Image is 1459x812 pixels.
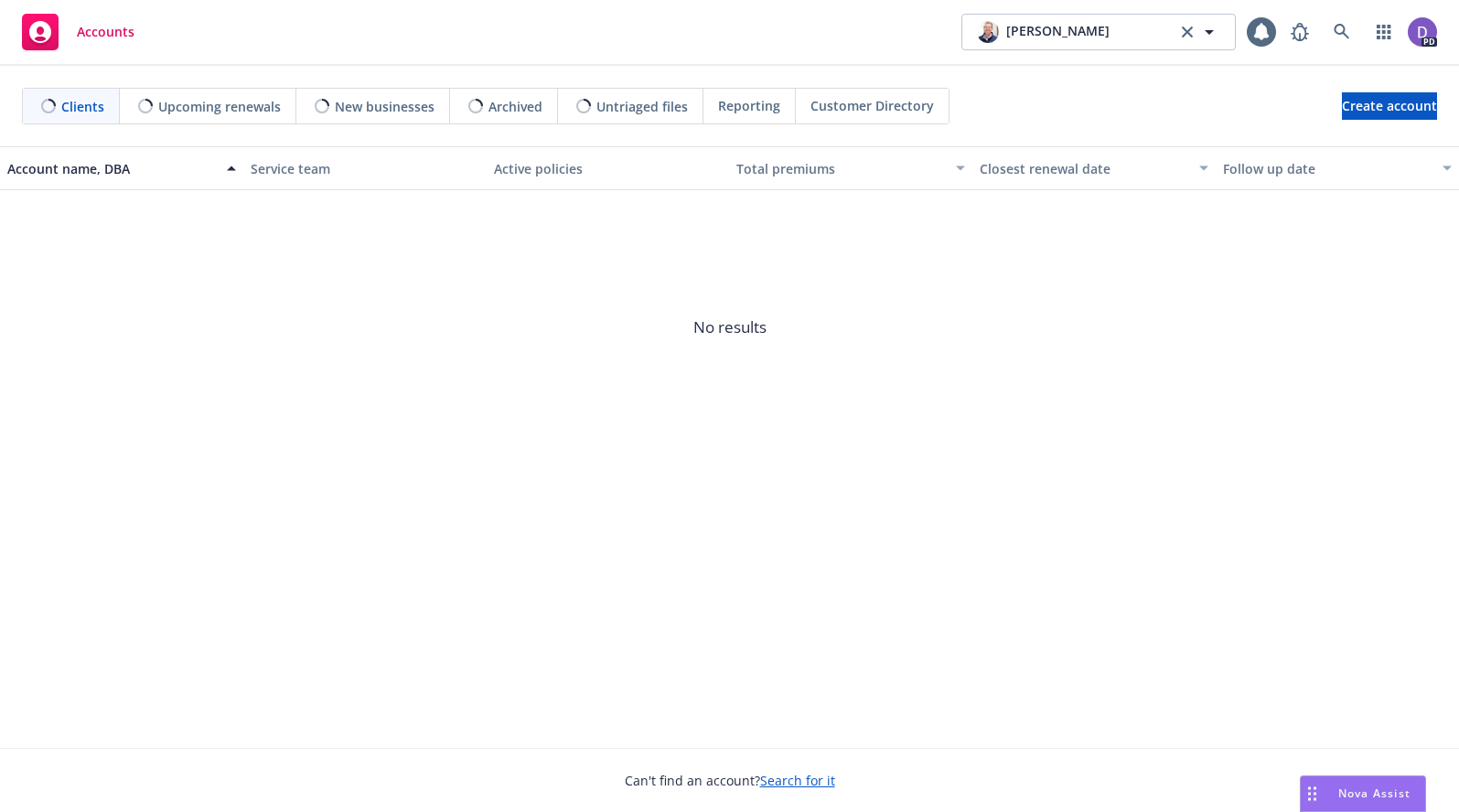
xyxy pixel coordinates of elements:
[61,97,104,116] span: Clients
[487,146,730,190] button: Active policies
[1223,159,1432,178] div: Follow up date
[494,159,723,178] div: Active policies
[1300,775,1426,812] button: Nova Assist
[1282,14,1318,50] a: Report a Bug
[158,97,281,116] span: Upcoming renewals
[77,25,134,39] span: Accounts
[977,21,999,43] img: photo
[1216,146,1459,190] button: Follow up date
[810,96,934,115] span: Customer Directory
[1366,14,1402,50] a: Switch app
[1342,89,1437,123] span: Create account
[625,771,835,790] span: Can't find an account?
[243,146,487,190] button: Service team
[1176,21,1198,43] a: clear selection
[488,97,542,116] span: Archived
[729,146,972,190] button: Total premiums
[760,772,835,789] a: Search for it
[718,96,780,115] span: Reporting
[961,14,1236,50] button: photo[PERSON_NAME]clear selection
[736,159,945,178] div: Total premiums
[1408,17,1437,47] img: photo
[972,146,1216,190] button: Closest renewal date
[335,97,434,116] span: New businesses
[1301,776,1324,811] div: Drag to move
[980,159,1188,178] div: Closest renewal date
[7,159,216,178] div: Account name, DBA
[1006,21,1110,43] span: [PERSON_NAME]
[596,97,688,116] span: Untriaged files
[251,159,479,178] div: Service team
[1338,785,1411,801] span: Nova Assist
[1342,92,1437,120] a: Create account
[1324,14,1360,50] a: Search
[15,6,142,58] a: Accounts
